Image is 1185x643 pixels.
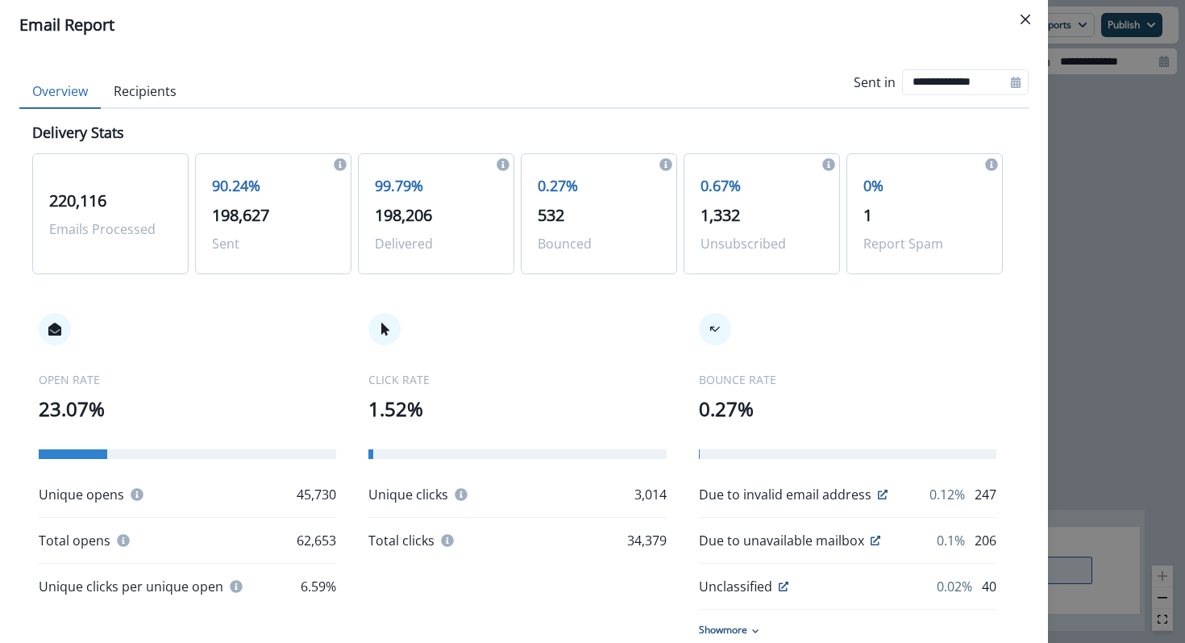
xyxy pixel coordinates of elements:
[39,577,223,596] p: Unique clicks per unique open
[701,204,740,226] span: 1,332
[368,485,448,504] p: Unique clicks
[297,531,336,550] p: 62,653
[39,485,124,504] p: Unique opens
[39,371,336,388] p: OPEN RATE
[699,485,871,504] p: Due to invalid email address
[32,122,124,144] p: Delivery Stats
[375,175,497,197] p: 99.79%
[854,73,896,92] p: Sent in
[368,371,666,388] p: CLICK RATE
[101,75,189,109] button: Recipients
[19,75,101,109] button: Overview
[699,623,747,637] p: Show more
[301,577,336,596] p: 6.59%
[212,175,335,197] p: 90.24%
[297,485,336,504] p: 45,730
[368,531,434,550] p: Total clicks
[368,395,666,424] p: 1.52%
[634,485,667,504] p: 3,014
[699,577,772,596] p: Unclassified
[863,175,986,197] p: 0%
[929,485,965,504] p: 0.12%
[39,531,110,550] p: Total opens
[212,234,335,253] p: Sent
[49,219,172,239] p: Emails Processed
[375,204,432,226] span: 198,206
[49,190,106,211] span: 220,116
[538,234,660,253] p: Bounced
[863,204,872,226] span: 1
[937,577,972,596] p: 0.02%
[627,531,667,550] p: 34,379
[937,531,965,550] p: 0.1%
[975,531,996,550] p: 206
[863,234,986,253] p: Report Spam
[1012,6,1038,32] button: Close
[699,371,996,388] p: BOUNCE RATE
[19,13,1029,37] div: Email Report
[538,175,660,197] p: 0.27%
[39,395,336,424] p: 23.07%
[701,234,823,253] p: Unsubscribed
[982,577,996,596] p: 40
[975,485,996,504] p: 247
[699,531,864,550] p: Due to unavailable mailbox
[538,204,564,226] span: 532
[699,395,996,424] p: 0.27%
[701,175,823,197] p: 0.67%
[212,204,269,226] span: 198,627
[375,234,497,253] p: Delivered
